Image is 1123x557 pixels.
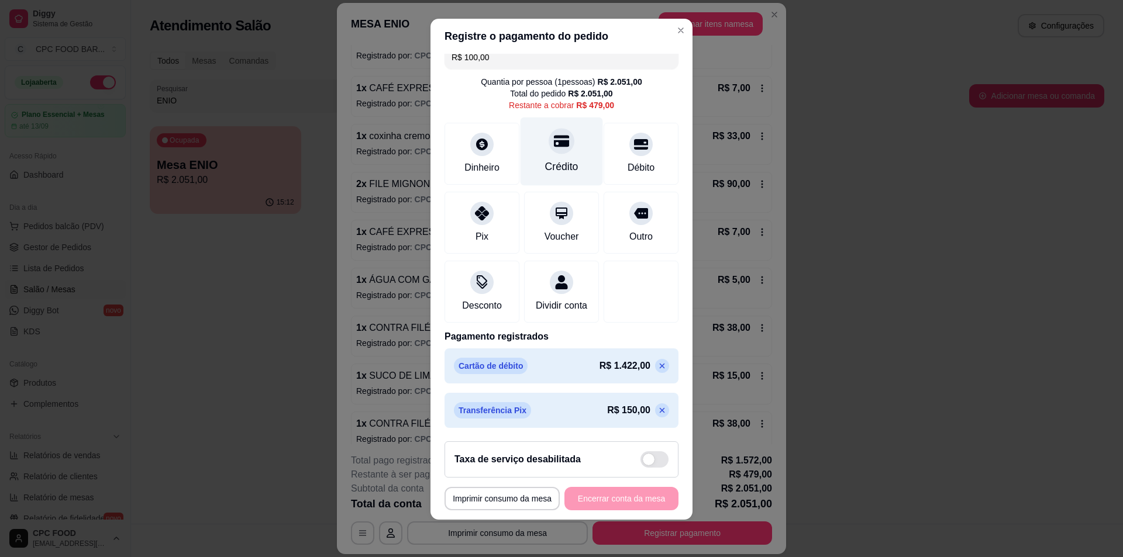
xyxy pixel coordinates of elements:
[462,299,502,313] div: Desconto
[509,99,614,111] div: Restante a cobrar
[628,161,654,175] div: Débito
[545,230,579,244] div: Voucher
[464,161,500,175] div: Dinheiro
[629,230,653,244] div: Outro
[568,88,612,99] div: R$ 2.051,00
[454,402,531,418] p: Transferência Pix
[600,359,650,373] p: R$ 1.422,00
[598,76,642,88] div: R$ 2.051,00
[576,99,614,111] div: R$ 479,00
[445,330,678,344] p: Pagamento registrados
[454,358,528,374] p: Cartão de débito
[481,76,642,88] div: Quantia por pessoa ( 1 pessoas)
[536,299,587,313] div: Dividir conta
[476,230,488,244] div: Pix
[454,452,581,466] h2: Taxa de serviço desabilitada
[545,159,578,174] div: Crédito
[671,21,690,40] button: Close
[430,19,693,54] header: Registre o pagamento do pedido
[607,403,650,417] p: R$ 150,00
[510,88,612,99] div: Total do pedido
[452,46,671,69] input: Ex.: hambúrguer de cordeiro
[445,487,560,510] button: Imprimir consumo da mesa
